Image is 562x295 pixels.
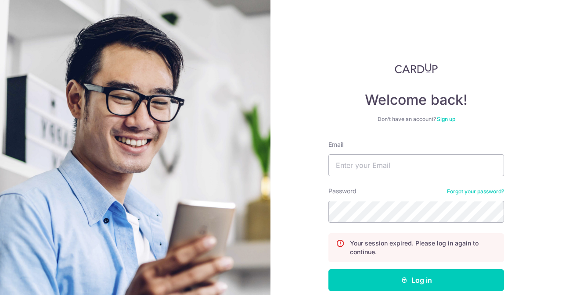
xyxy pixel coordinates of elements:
p: Your session expired. Please log in again to continue. [350,239,497,256]
a: Forgot your password? [447,188,504,195]
label: Email [328,140,343,149]
label: Password [328,187,357,195]
div: Don’t have an account? [328,116,504,123]
a: Sign up [437,116,455,122]
button: Log in [328,269,504,291]
img: CardUp Logo [395,63,438,74]
h4: Welcome back! [328,91,504,109]
input: Enter your Email [328,154,504,176]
